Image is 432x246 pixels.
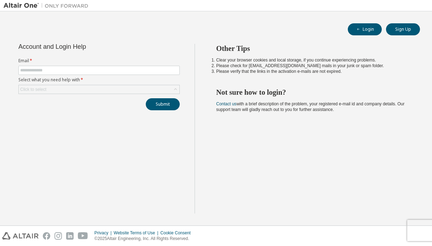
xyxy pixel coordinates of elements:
div: Website Terms of Use [114,230,160,236]
li: Please verify that the links in the activation e-mails are not expired. [216,69,407,74]
a: Contact us [216,101,236,106]
span: with a brief description of the problem, your registered e-mail id and company details. Our suppo... [216,101,404,112]
div: Click to select [20,87,46,92]
img: facebook.svg [43,232,50,240]
label: Select what you need help with [18,77,180,83]
img: youtube.svg [78,232,88,240]
div: Click to select [19,85,179,94]
li: Please check for [EMAIL_ADDRESS][DOMAIN_NAME] mails in your junk or spam folder. [216,63,407,69]
div: Privacy [94,230,114,236]
img: altair_logo.svg [2,232,39,240]
h2: Not sure how to login? [216,88,407,97]
img: Altair One [4,2,92,9]
h2: Other Tips [216,44,407,53]
label: Email [18,58,180,64]
div: Cookie Consent [160,230,195,236]
div: Account and Login Help [18,44,148,49]
button: Sign Up [386,23,420,35]
p: © 2025 Altair Engineering, Inc. All Rights Reserved. [94,236,195,242]
button: Login [348,23,382,35]
img: instagram.svg [54,232,62,240]
li: Clear your browser cookies and local storage, if you continue experiencing problems. [216,57,407,63]
img: linkedin.svg [66,232,74,240]
button: Submit [146,98,180,110]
